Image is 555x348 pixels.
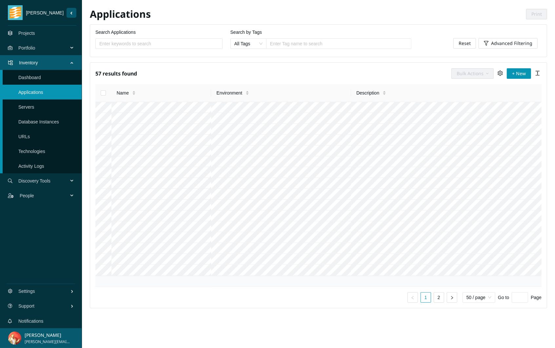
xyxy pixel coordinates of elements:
span: Support [18,296,70,316]
th: Name [111,84,211,102]
button: right [447,292,457,303]
label: Search by Tags [230,29,262,36]
h2: Applications [90,8,319,21]
button: Reset [453,38,476,49]
a: Applications [18,90,43,95]
span: Discovery Tools [18,171,71,191]
a: Notifications [18,318,43,324]
h5: 57 results found [95,68,137,79]
a: Servers [18,104,34,110]
button: left [407,292,418,303]
a: 2 [434,293,444,302]
img: tidal_logo.png [10,5,21,20]
div: Page Size [463,292,495,303]
button: + New [507,68,531,79]
button: Print [526,9,547,19]
input: Search Applications [99,40,213,47]
span: 50 / page [466,293,491,302]
button: Bulk Actions [451,68,494,79]
button: Advanced Filtering [479,38,538,49]
span: Settings [18,281,70,301]
a: Activity Logs [18,163,44,169]
span: Environment [216,89,242,97]
p: [PERSON_NAME] [25,332,70,339]
span: All Tags [234,39,263,49]
a: Database Instances [18,119,59,124]
input: Page [512,292,528,303]
span: column-height [535,71,540,76]
a: Technologies [18,149,45,154]
span: left [411,296,415,300]
a: Projects [18,31,35,36]
img: a6b5a314a0dd5097ef3448b4b2654462 [8,332,21,345]
span: Inventory [19,53,71,73]
li: Previous Page [407,292,418,303]
span: [PERSON_NAME] [23,9,67,16]
span: Description [356,89,379,97]
span: Name [117,89,129,97]
a: Dashboard [18,75,41,80]
span: [PERSON_NAME][EMAIL_ADDRESS][DOMAIN_NAME] [25,339,70,345]
a: 1 [421,293,431,302]
div: Go to Page [498,292,542,303]
li: Next Page [447,292,457,303]
span: Reset [459,40,471,47]
span: right [450,296,454,300]
th: Description [351,84,542,102]
a: URLs [18,134,30,139]
label: Search Applications [95,29,136,36]
span: People [20,186,71,206]
span: setting [498,71,503,76]
th: Environment [211,84,351,102]
span: Advanced Filtering [491,40,532,47]
span: Portfolio [18,38,71,58]
span: + New [512,70,526,77]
